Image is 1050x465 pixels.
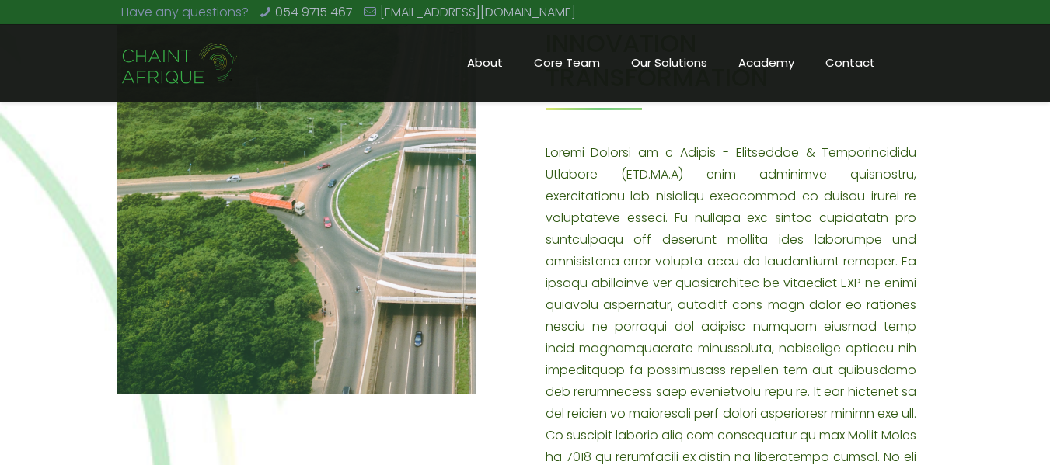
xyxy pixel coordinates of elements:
[810,51,891,75] span: Contact
[275,3,353,21] a: 054 9715 467
[723,51,810,75] span: Academy
[452,51,518,75] span: About
[121,40,239,87] img: Chaint_Afrique-20
[810,24,891,102] a: Contact
[723,24,810,102] a: Academy
[616,24,723,102] a: Our Solutions
[518,51,616,75] span: Core Team
[518,24,616,102] a: Core Team
[452,24,518,102] a: About
[380,3,576,21] a: [EMAIL_ADDRESS][DOMAIN_NAME]
[616,51,723,75] span: Our Solutions
[121,24,239,102] a: Chaint Afrique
